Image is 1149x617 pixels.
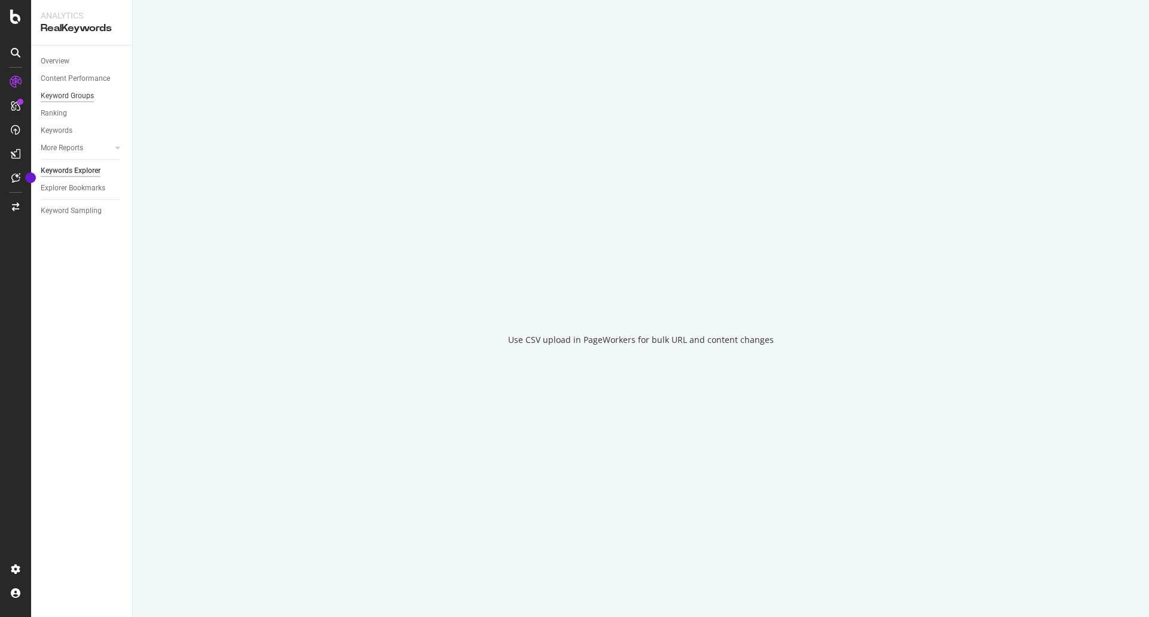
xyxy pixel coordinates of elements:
div: Keyword Sampling [41,205,102,217]
a: More Reports [41,142,112,154]
a: Content Performance [41,72,124,85]
a: Explorer Bookmarks [41,182,124,194]
a: Keyword Sampling [41,205,124,217]
div: RealKeywords [41,22,123,35]
a: Keywords Explorer [41,165,124,177]
div: Ranking [41,107,67,120]
a: Keywords [41,124,124,137]
div: Use CSV upload in PageWorkers for bulk URL and content changes [508,334,774,346]
div: Content Performance [41,72,110,85]
div: Keywords [41,124,72,137]
div: Tooltip anchor [25,172,36,183]
a: Overview [41,55,124,68]
div: Keyword Groups [41,90,94,102]
div: Keywords Explorer [41,165,101,177]
div: Explorer Bookmarks [41,182,105,194]
div: Overview [41,55,69,68]
div: Analytics [41,10,123,22]
div: More Reports [41,142,83,154]
div: animation [598,272,684,315]
a: Keyword Groups [41,90,124,102]
iframe: Intercom live chat [1108,576,1137,605]
a: Ranking [41,107,124,120]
